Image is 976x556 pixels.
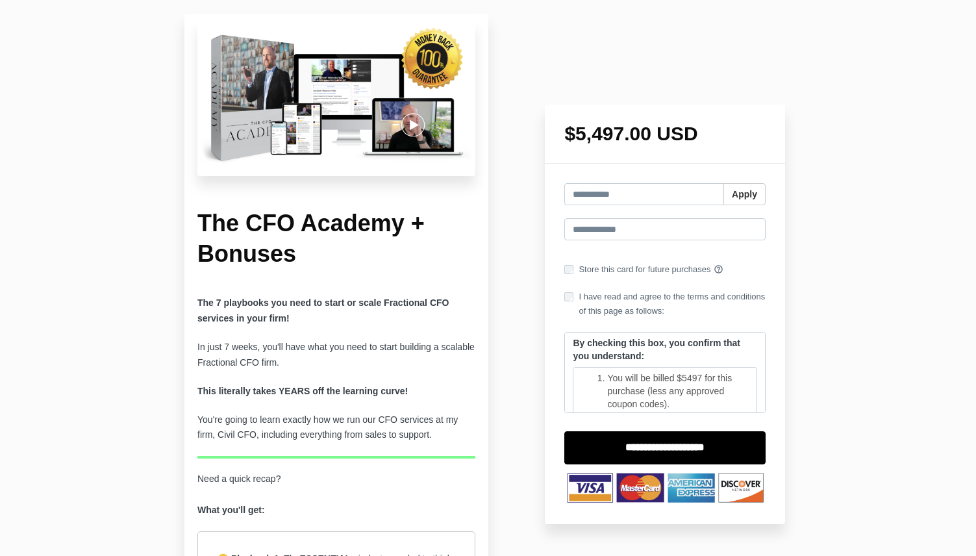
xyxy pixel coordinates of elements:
strong: What you'll get: [197,505,265,515]
h1: The CFO Academy + Bonuses [197,208,475,270]
img: TNbqccpWSzOQmI4HNVXb_Untitled_design-53.png [564,471,766,504]
img: c16be55-448c-d20c-6def-ad6c686240a2_Untitled_design-20.png [197,20,475,176]
p: You're going to learn exactly how we run our CFO services at my firm, Civil CFO, including everyt... [197,412,475,444]
p: Need a quick recap? [197,472,475,518]
button: Apply [723,183,766,205]
li: You will receive Playbook 1 at the time of purchase. The additional 6 playbooks will be released ... [607,411,749,462]
label: Store this card for future purchases [564,262,766,277]
input: Store this card for future purchases [564,265,573,274]
h1: $5,497.00 USD [564,124,766,144]
label: I have read and agree to the terms and conditions of this page as follows: [564,290,766,318]
strong: By checking this box, you confirm that you understand: [573,338,740,361]
b: The 7 playbooks you need to start or scale Fractional CFO services in your firm! [197,297,449,323]
p: In just 7 weeks, you'll have what you need to start building a scalable Fractional CFO firm. [197,340,475,371]
li: You will be billed $5497 for this purchase (less any approved coupon codes). [607,372,749,411]
input: I have read and agree to the terms and conditions of this page as follows: [564,292,573,301]
strong: This literally takes YEARS off the learning curve! [197,386,408,396]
